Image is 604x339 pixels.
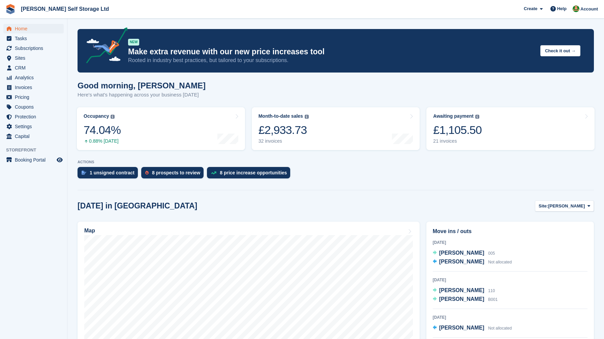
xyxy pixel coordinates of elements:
[84,228,95,234] h2: Map
[252,107,420,150] a: Month-to-date sales £2,933.73 32 invoices
[111,115,115,119] img: icon-info-grey-7440780725fd019a000dd9b08b2336e03edf1995a4989e88bcd33f0948082b44.svg
[90,170,134,175] div: 1 unsigned contract
[548,203,585,209] span: [PERSON_NAME]
[488,288,495,293] span: 110
[78,167,141,182] a: 1 unsigned contract
[433,113,474,119] div: Awaiting payment
[77,107,245,150] a: Occupancy 74.04% 0.88% [DATE]
[56,156,64,164] a: Preview store
[426,107,595,150] a: Awaiting payment £1,105.50 21 invoices
[81,27,128,66] img: price-adjustments-announcement-icon-8257ccfd72463d97f412b2fc003d46551f7dbcb40ab6d574587a9cd5c0d94...
[433,227,587,235] h2: Move ins / outs
[78,81,206,90] h1: Good morning, [PERSON_NAME]
[433,286,495,295] a: [PERSON_NAME] 110
[259,113,303,119] div: Month-to-date sales
[573,5,579,12] img: Joshua Wild
[433,239,587,246] div: [DATE]
[3,112,64,121] a: menu
[6,147,67,153] span: Storefront
[3,73,64,82] a: menu
[439,287,484,293] span: [PERSON_NAME]
[15,83,55,92] span: Invoices
[433,249,495,258] a: [PERSON_NAME] 005
[141,167,207,182] a: 8 prospects to review
[475,115,479,119] img: icon-info-grey-7440780725fd019a000dd9b08b2336e03edf1995a4989e88bcd33f0948082b44.svg
[211,171,216,174] img: price_increase_opportunities-93ffe204e8149a01c8c9dc8f82e8f89637d9d84a8eef4429ea346261dce0b2c0.svg
[439,259,484,264] span: [PERSON_NAME]
[3,155,64,165] a: menu
[305,115,309,119] img: icon-info-grey-7440780725fd019a000dd9b08b2336e03edf1995a4989e88bcd33f0948082b44.svg
[3,122,64,131] a: menu
[3,44,64,53] a: menu
[3,102,64,112] a: menu
[82,171,86,175] img: contract_signature_icon-13c848040528278c33f63329250d36e43548de30e8caae1d1a13099fd9432cc5.svg
[488,260,512,264] span: Not allocated
[15,132,55,141] span: Capital
[220,170,287,175] div: 8 price increase opportunities
[439,250,484,256] span: [PERSON_NAME]
[15,63,55,73] span: CRM
[145,171,149,175] img: prospect-51fa495bee0391a8d652442698ab0144808aea92771e9ea1ae160a38d050c398.svg
[15,155,55,165] span: Booking Portal
[15,24,55,33] span: Home
[15,73,55,82] span: Analytics
[433,277,587,283] div: [DATE]
[15,102,55,112] span: Coupons
[524,5,537,12] span: Create
[488,297,497,302] span: B001
[3,34,64,43] a: menu
[3,63,64,73] a: menu
[488,326,512,331] span: Not allocated
[535,200,594,211] button: Site: [PERSON_NAME]
[3,53,64,63] a: menu
[78,160,594,164] p: ACTIONS
[152,170,200,175] div: 8 prospects to review
[439,325,484,331] span: [PERSON_NAME]
[3,132,64,141] a: menu
[78,201,197,210] h2: [DATE] in [GEOGRAPHIC_DATA]
[433,314,587,320] div: [DATE]
[84,138,121,144] div: 0.88% [DATE]
[540,45,580,56] button: Check it out →
[15,53,55,63] span: Sites
[433,123,482,137] div: £1,105.50
[15,34,55,43] span: Tasks
[84,113,109,119] div: Occupancy
[433,295,498,304] a: [PERSON_NAME] B001
[539,203,548,209] span: Site:
[488,251,495,256] span: 005
[439,296,484,302] span: [PERSON_NAME]
[3,92,64,102] a: menu
[433,258,512,266] a: [PERSON_NAME] Not allocated
[433,138,482,144] div: 21 invoices
[78,91,206,99] p: Here's what's happening across your business [DATE]
[433,324,512,333] a: [PERSON_NAME] Not allocated
[15,112,55,121] span: Protection
[580,6,598,12] span: Account
[5,4,16,14] img: stora-icon-8386f47178a22dfd0bd8f6a31ec36ba5ce8667c1dd55bd0f319d3a0aa187defe.svg
[259,138,309,144] div: 32 invoices
[128,39,139,46] div: NEW
[259,123,309,137] div: £2,933.73
[128,57,535,64] p: Rooted in industry best practices, but tailored to your subscriptions.
[18,3,112,15] a: [PERSON_NAME] Self Storage Ltd
[128,47,535,57] p: Make extra revenue with our new price increases tool
[207,167,294,182] a: 8 price increase opportunities
[15,92,55,102] span: Pricing
[3,83,64,92] a: menu
[15,122,55,131] span: Settings
[15,44,55,53] span: Subscriptions
[557,5,567,12] span: Help
[3,24,64,33] a: menu
[84,123,121,137] div: 74.04%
